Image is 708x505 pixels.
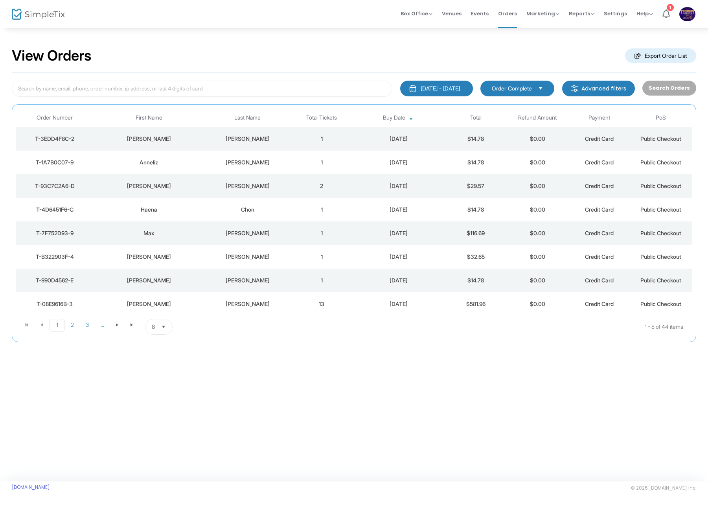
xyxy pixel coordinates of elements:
[445,245,507,269] td: $32.65
[562,81,635,96] m-button: Advanced filters
[585,135,614,142] span: Credit Card
[95,159,202,166] div: Anneliz
[206,159,289,166] div: Reveles
[95,253,202,261] div: Ashot
[526,10,559,17] span: Marketing
[18,300,91,308] div: T-08E9616B-3
[588,114,610,121] span: Payment
[631,485,696,491] span: © 2025 [DOMAIN_NAME] Inc.
[507,198,568,221] td: $0.00
[291,245,353,269] td: 1
[291,127,353,151] td: 1
[95,182,202,190] div: Alan
[507,269,568,292] td: $0.00
[12,484,50,490] a: [DOMAIN_NAME]
[585,253,614,260] span: Credit Card
[507,151,568,174] td: $0.00
[445,174,507,198] td: $29.57
[95,229,202,237] div: Max
[206,253,289,261] div: Oganesyan
[355,182,443,190] div: 8/18/2025
[206,229,289,237] div: Pfau
[498,4,517,24] span: Orders
[355,159,443,166] div: 8/18/2025
[291,269,353,292] td: 1
[206,276,289,284] div: rios
[129,322,135,328] span: Go to the last page
[571,85,579,92] img: filter
[18,182,91,190] div: T-93C7C2A6-D
[355,253,443,261] div: 8/18/2025
[95,206,202,214] div: Haena
[65,319,80,331] span: Page 2
[640,206,681,213] span: Public Checkout
[18,229,91,237] div: T-7F752D93-9
[291,292,353,316] td: 13
[408,115,414,121] span: Sortable
[640,159,681,166] span: Public Checkout
[401,10,432,17] span: Box Office
[18,276,91,284] div: T-990D4562-E
[206,135,289,143] div: Nguyen
[110,319,125,331] span: Go to the next page
[95,319,110,331] span: Page 4
[640,230,681,236] span: Public Checkout
[535,84,546,93] button: Select
[640,253,681,260] span: Public Checkout
[16,109,692,316] div: Data table
[667,4,674,11] div: 1
[656,114,666,121] span: PoS
[291,109,353,127] th: Total Tickets
[125,319,140,331] span: Go to the last page
[95,300,202,308] div: Carlos
[158,319,169,334] button: Select
[206,206,289,214] div: Chon
[355,276,443,284] div: 8/18/2025
[355,135,443,143] div: 8/18/2025
[383,114,405,121] span: Buy Date
[18,159,91,166] div: T-1A7B0C07-9
[585,230,614,236] span: Credit Card
[445,292,507,316] td: $581.96
[604,4,627,24] span: Settings
[251,319,683,335] kendo-pager-info: 1 - 8 of 44 items
[445,221,507,245] td: $116.69
[445,109,507,127] th: Total
[291,174,353,198] td: 2
[18,206,91,214] div: T-4D6451F6-C
[18,135,91,143] div: T-3EDD4F8C-2
[640,182,681,189] span: Public Checkout
[291,198,353,221] td: 1
[507,245,568,269] td: $0.00
[421,85,460,92] div: [DATE] - [DATE]
[507,109,568,127] th: Refund Amount
[625,48,696,63] m-button: Export Order List
[585,159,614,166] span: Credit Card
[507,221,568,245] td: $0.00
[442,4,462,24] span: Venues
[114,322,120,328] span: Go to the next page
[291,151,353,174] td: 1
[206,182,289,190] div: Arango
[445,151,507,174] td: $14.78
[136,114,162,121] span: First Name
[445,127,507,151] td: $14.78
[585,277,614,284] span: Credit Card
[152,323,155,331] span: 8
[492,85,532,92] span: Order Complete
[12,81,392,97] input: Search by name, email, phone, order number, ip address, or last 4 digits of card
[409,85,417,92] img: monthly
[80,319,95,331] span: Page 3
[585,300,614,307] span: Credit Card
[206,300,289,308] div: Rios
[640,135,681,142] span: Public Checkout
[37,114,73,121] span: Order Number
[507,174,568,198] td: $0.00
[471,4,489,24] span: Events
[95,135,202,143] div: Hoang Linh
[355,206,443,214] div: 8/18/2025
[585,182,614,189] span: Credit Card
[585,206,614,213] span: Credit Card
[12,47,92,65] h2: View Orders
[507,127,568,151] td: $0.00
